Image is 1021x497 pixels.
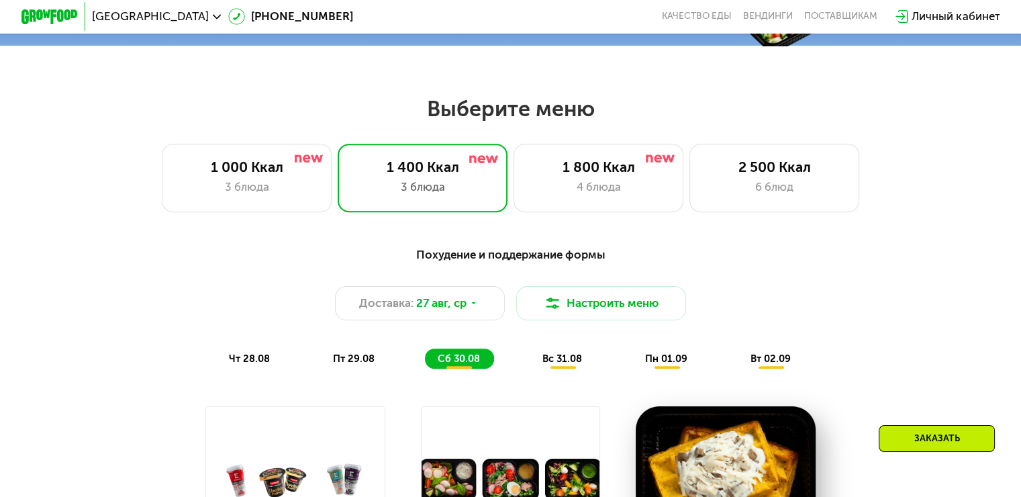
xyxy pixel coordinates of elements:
div: 1 800 Ккал [528,159,669,175]
div: Личный кабинет [912,8,1000,25]
div: 6 блюд [704,179,844,195]
button: Настроить меню [516,286,687,320]
a: Качество еды [662,11,732,22]
div: поставщикам [804,11,877,22]
div: 3 блюда [177,179,317,195]
div: 1 000 Ккал [177,159,317,175]
span: 27 авг, ср [416,295,467,312]
div: 2 500 Ккал [704,159,844,175]
span: вс 31.08 [542,353,582,365]
div: 1 400 Ккал [352,159,493,175]
div: 4 блюда [528,179,669,195]
span: вт 02.09 [750,353,791,365]
div: Заказать [879,425,995,452]
span: пн 01.09 [645,353,687,365]
div: 3 блюда [352,179,493,195]
div: Похудение и поддержание формы [91,246,930,263]
span: пт 29.08 [333,353,375,365]
a: [PHONE_NUMBER] [228,8,353,25]
span: [GEOGRAPHIC_DATA] [92,11,209,22]
span: Доставка: [359,295,414,312]
a: Вендинги [743,11,793,22]
span: чт 28.08 [229,353,270,365]
h2: Выберите меню [46,95,976,122]
span: сб 30.08 [438,353,480,365]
